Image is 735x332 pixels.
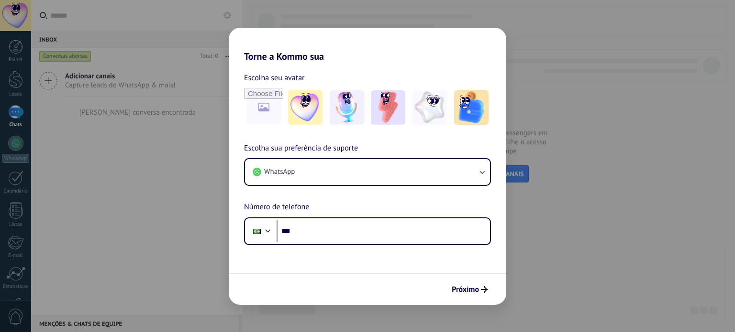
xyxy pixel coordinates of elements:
button: Próximo [447,281,492,298]
span: WhatsApp [264,167,295,177]
h2: Torne a Kommo sua [229,28,506,62]
img: -5.jpeg [454,90,489,125]
img: -4.jpeg [412,90,447,125]
img: -1.jpeg [288,90,323,125]
span: Escolha seu avatar [244,72,305,84]
button: WhatsApp [245,159,490,185]
img: -2.jpeg [330,90,364,125]
span: Escolha sua preferência de suporte [244,142,358,155]
span: Próximo [452,286,479,293]
div: Brazil: + 55 [248,221,266,241]
span: Número de telefone [244,201,309,214]
img: -3.jpeg [371,90,405,125]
